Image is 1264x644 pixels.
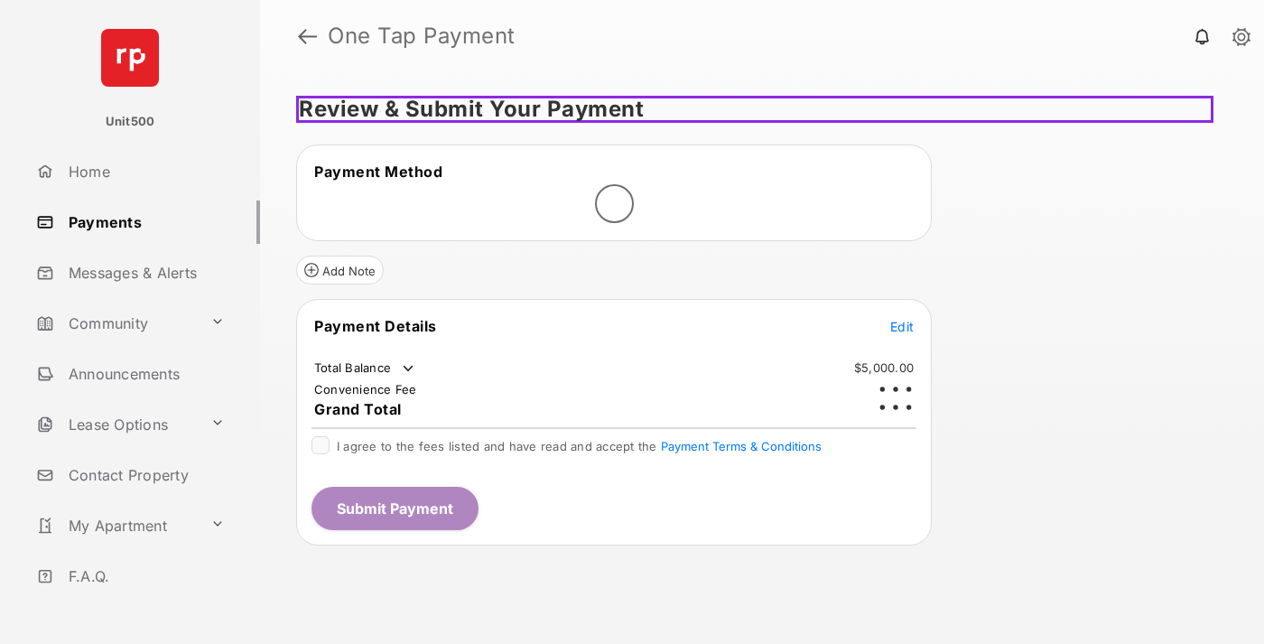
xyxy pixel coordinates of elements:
td: Convenience Fee [313,381,418,397]
span: Payment Details [314,317,437,335]
a: Messages & Alerts [29,251,260,294]
a: Lease Options [29,403,203,446]
span: Payment Method [314,163,442,181]
p: Unit500 [106,113,155,131]
h5: Review & Submit Your Payment [296,96,1213,123]
span: I agree to the fees listed and have read and accept the [337,439,822,453]
button: I agree to the fees listed and have read and accept the [661,439,822,453]
span: Edit [890,319,914,334]
a: Community [29,302,203,345]
td: $5,000.00 [853,359,915,376]
img: svg+xml;base64,PHN2ZyB4bWxucz0iaHR0cDovL3d3dy53My5vcmcvMjAwMC9zdmciIHdpZHRoPSI2NCIgaGVpZ2h0PSI2NC... [101,29,159,87]
a: My Apartment [29,504,203,547]
button: Add Note [296,256,384,285]
button: Submit Payment [311,487,479,530]
a: Home [29,150,260,193]
a: Announcements [29,352,260,396]
a: Payments [29,201,260,244]
span: Grand Total [314,400,402,418]
button: Edit [890,317,914,335]
strong: One Tap Payment [328,25,516,47]
a: F.A.Q. [29,555,260,598]
td: Total Balance [313,359,417,378]
a: Contact Property [29,453,260,497]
